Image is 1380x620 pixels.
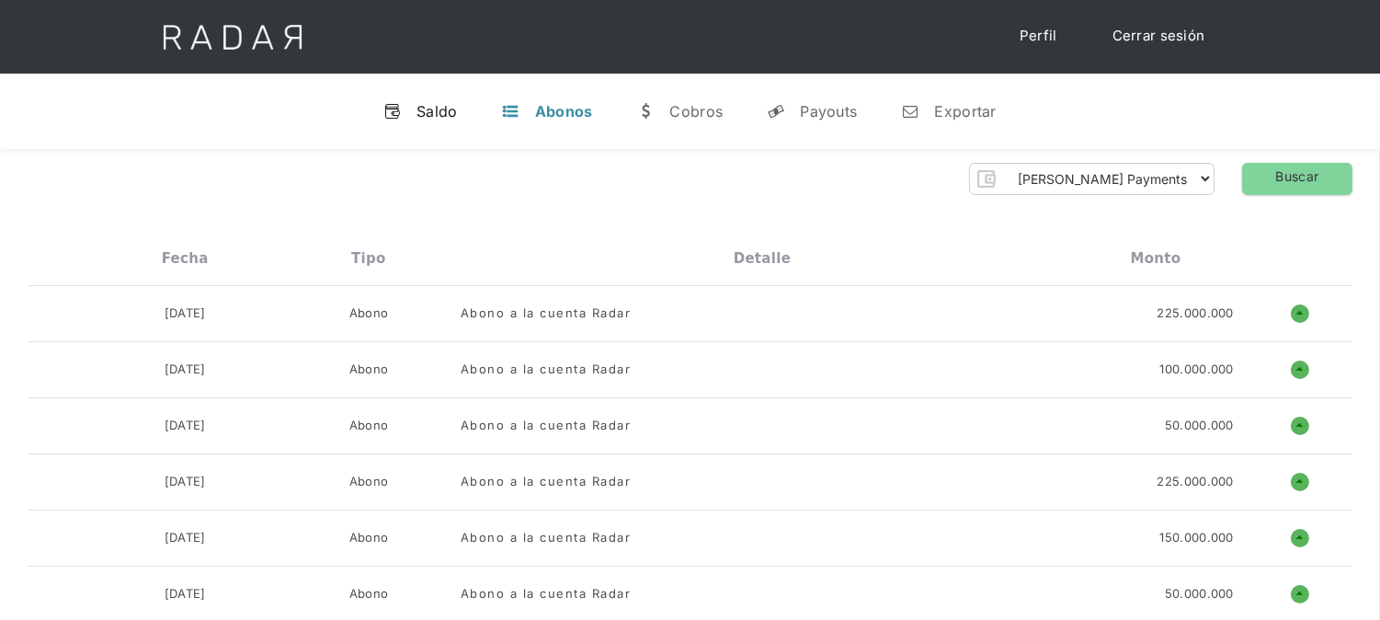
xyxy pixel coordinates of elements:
div: Abono a la cuenta Radar [461,585,632,603]
div: Payouts [800,102,857,121]
form: Form [969,163,1215,195]
div: 100.000.000 [1160,361,1234,379]
a: Buscar [1242,163,1352,195]
div: Abonos [535,102,593,121]
div: 225.000.000 [1158,473,1234,491]
div: Abono a la cuenta Radar [461,304,632,323]
h1: o [1291,585,1309,603]
div: Tipo [351,250,386,267]
div: t [502,102,520,121]
h1: o [1291,529,1309,547]
div: Detalle [734,250,791,267]
div: Abono [349,529,389,547]
div: 50.000.000 [1165,417,1234,435]
div: [DATE] [165,529,206,547]
div: Abono [349,304,389,323]
div: [DATE] [165,304,206,323]
div: v [383,102,402,121]
div: Monto [1131,250,1181,267]
a: Perfil [1001,18,1076,54]
div: Abono [349,585,389,603]
div: Cobros [669,102,723,121]
div: Abono [349,473,389,491]
div: [DATE] [165,417,206,435]
a: Cerrar sesión [1094,18,1224,54]
div: Exportar [934,102,996,121]
h1: o [1291,417,1309,435]
div: 225.000.000 [1158,304,1234,323]
div: [DATE] [165,361,206,379]
div: n [901,102,919,121]
div: [DATE] [165,585,206,603]
div: 50.000.000 [1165,585,1234,603]
div: Fecha [162,250,209,267]
div: Abono [349,361,389,379]
h1: o [1291,304,1309,323]
div: w [636,102,655,121]
div: Abono a la cuenta Radar [461,473,632,491]
div: y [767,102,785,121]
div: Abono [349,417,389,435]
div: Abono a la cuenta Radar [461,361,632,379]
div: 150.000.000 [1160,529,1234,547]
h1: o [1291,361,1309,379]
div: Abono a la cuenta Radar [461,529,632,547]
div: Abono a la cuenta Radar [461,417,632,435]
div: Saldo [416,102,458,121]
h1: o [1291,473,1309,491]
div: [DATE] [165,473,206,491]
